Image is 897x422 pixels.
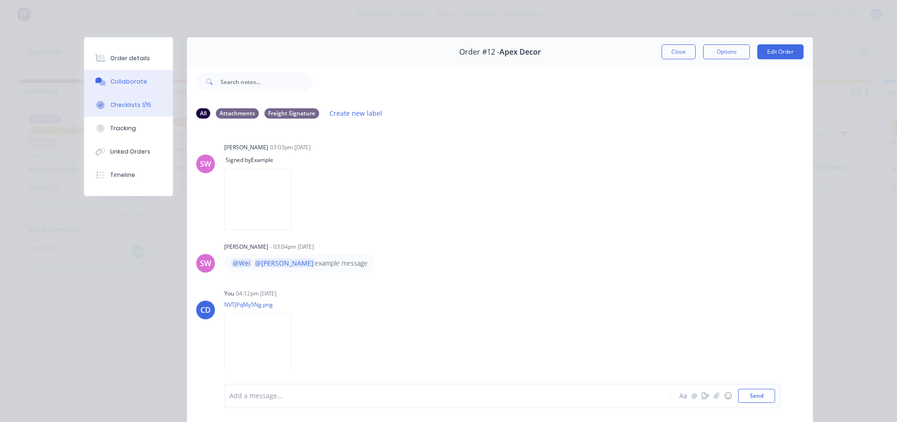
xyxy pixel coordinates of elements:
[254,259,315,267] span: @[PERSON_NAME]
[264,108,319,119] div: Freight Signature
[459,48,499,56] span: Order #12 -
[499,48,541,56] span: Apex Decor
[200,258,211,269] div: SW
[200,158,211,169] div: SW
[224,289,234,298] div: You
[270,243,314,251] div: - 03:04pm [DATE]
[196,108,210,119] div: All
[110,101,151,109] div: Checklists 1/15
[110,77,147,86] div: Collaborate
[221,72,313,91] input: Search notes...
[84,93,173,117] button: Checklists 1/15
[757,44,804,59] button: Edit Order
[662,44,696,59] button: Close
[110,124,136,133] div: Tracking
[224,143,268,152] div: [PERSON_NAME]
[84,47,173,70] button: Order details
[110,148,150,156] div: Linked Orders
[84,117,173,140] button: Tracking
[84,70,173,93] button: Collaborate
[200,304,211,316] div: CD
[224,156,275,164] span: Signed by Example
[677,390,689,401] button: Aa
[703,44,750,59] button: Options
[236,289,277,298] div: 04:12pm [DATE]
[231,259,252,267] span: @Wei
[216,108,259,119] div: Attachments
[738,389,775,403] button: Send
[110,171,135,179] div: Timeline
[84,163,173,187] button: Timeline
[231,259,368,268] p: example message
[84,140,173,163] button: Linked Orders
[224,243,268,251] div: [PERSON_NAME]
[325,107,387,120] button: Create new label
[270,143,311,152] div: 03:03pm [DATE]
[689,390,700,401] button: @
[224,301,301,309] p: NVTJPqMy5Ng.png
[110,54,150,63] div: Order details
[722,390,733,401] button: ☺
